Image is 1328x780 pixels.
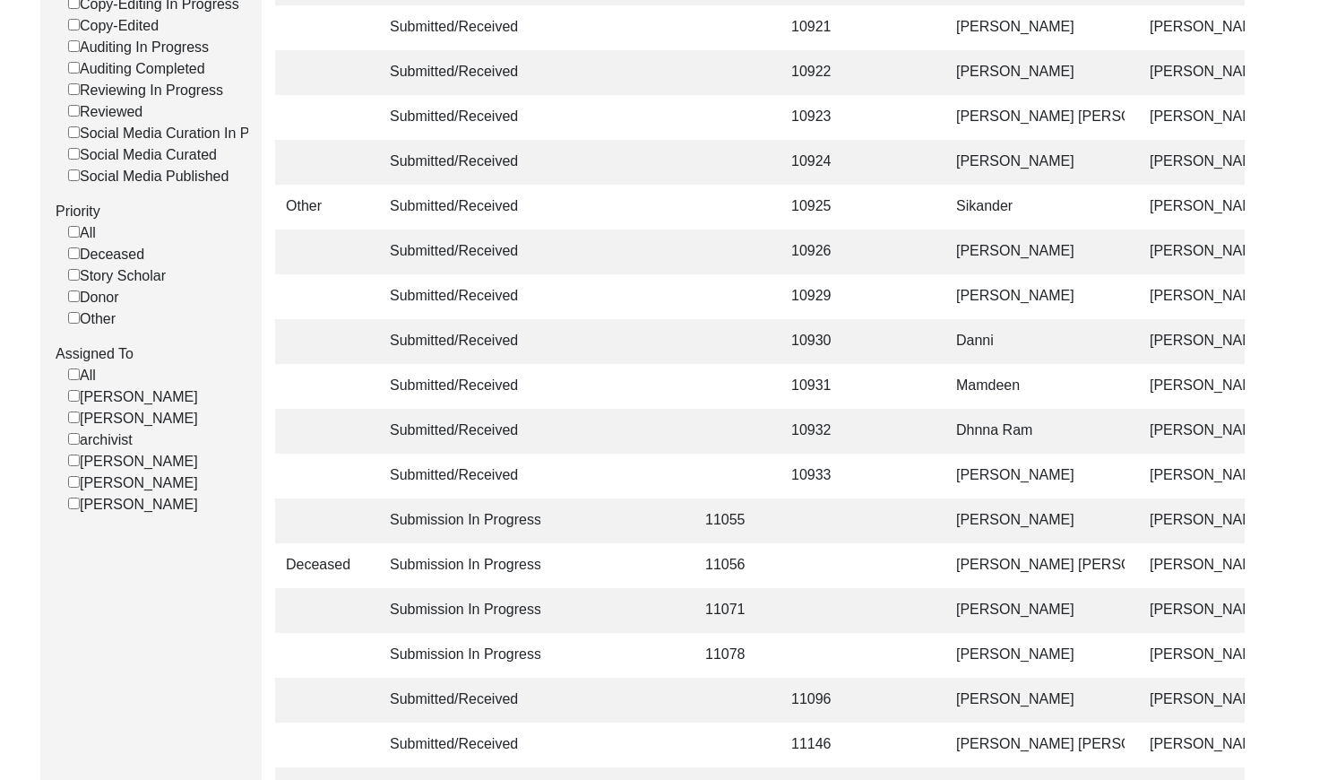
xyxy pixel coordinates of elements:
td: Dhnna Ram [945,409,1125,454]
input: archivist [68,433,80,445]
td: Deceased [275,543,365,588]
td: 10923 [780,95,861,140]
td: 10932 [780,409,861,454]
td: Danni [945,319,1125,364]
input: Reviewing In Progress [68,83,80,95]
td: Submitted/Received [379,364,540,409]
td: Submission In Progress [379,498,540,543]
td: [PERSON_NAME] [945,230,1125,274]
td: Submitted/Received [379,678,540,723]
input: Social Media Published [68,169,80,181]
td: Submission In Progress [379,588,540,633]
td: 11096 [780,678,861,723]
td: 10929 [780,274,861,319]
label: Auditing In Progress [68,37,209,58]
label: [PERSON_NAME] [68,386,198,408]
td: 11056 [694,543,766,588]
label: Story Scholar [68,265,166,287]
td: Submitted/Received [379,230,540,274]
label: archivist [68,429,133,451]
label: Priority [56,201,248,222]
label: Social Media Curated [68,144,217,166]
label: Social Media Curation In Progress [68,123,298,144]
td: Submitted/Received [379,5,540,50]
td: 10931 [780,364,861,409]
input: Copy-Edited [68,19,80,30]
input: Story Scholar [68,269,80,281]
label: Social Media Published [68,166,229,187]
td: 11055 [694,498,766,543]
input: Reviewed [68,105,80,117]
td: Submitted/Received [379,274,540,319]
label: All [68,222,96,244]
label: Donor [68,287,119,308]
td: Submitted/Received [379,723,540,767]
input: [PERSON_NAME] [68,390,80,402]
td: 11146 [780,723,861,767]
td: [PERSON_NAME] [945,454,1125,498]
td: [PERSON_NAME] [945,50,1125,95]
input: Auditing In Progress [68,40,80,52]
td: [PERSON_NAME] [945,140,1125,185]
td: Other [275,185,365,230]
input: Other [68,312,80,324]
label: [PERSON_NAME] [68,494,198,516]
td: [PERSON_NAME] [945,633,1125,678]
td: [PERSON_NAME] [PERSON_NAME] [945,95,1125,140]
td: Submitted/Received [379,409,540,454]
td: 10921 [780,5,861,50]
td: 10922 [780,50,861,95]
label: All [68,365,96,386]
input: Social Media Curation In Progress [68,126,80,138]
input: [PERSON_NAME] [68,498,80,509]
label: Deceased [68,244,144,265]
input: Deceased [68,247,80,259]
input: [PERSON_NAME] [68,412,80,423]
input: Donor [68,290,80,302]
td: Sikander [945,185,1125,230]
input: Social Media Curated [68,148,80,160]
td: Submission In Progress [379,633,540,678]
td: [PERSON_NAME] [PERSON_NAME] [945,723,1125,767]
td: Submitted/Received [379,185,540,230]
label: Reviewed [68,101,142,123]
label: Auditing Completed [68,58,205,80]
td: 10930 [780,319,861,364]
input: All [68,368,80,380]
label: [PERSON_NAME] [68,472,198,494]
td: 11078 [694,633,766,678]
td: Submitted/Received [379,95,540,140]
td: Submitted/Received [379,454,540,498]
td: 10924 [780,140,861,185]
label: Assigned To [56,343,248,365]
td: [PERSON_NAME] [945,498,1125,543]
label: Other [68,308,116,330]
td: Submission In Progress [379,543,540,588]
td: [PERSON_NAME] [945,588,1125,633]
td: Mamdeen [945,364,1125,409]
td: [PERSON_NAME] [945,5,1125,50]
label: [PERSON_NAME] [68,451,198,472]
input: [PERSON_NAME] [68,455,80,466]
td: 10926 [780,230,861,274]
td: Submitted/Received [379,319,540,364]
label: Reviewing In Progress [68,80,223,101]
input: Auditing Completed [68,62,80,74]
td: Submitted/Received [379,50,540,95]
td: [PERSON_NAME] [PERSON_NAME] [945,543,1125,588]
td: [PERSON_NAME] [945,678,1125,723]
input: All [68,226,80,238]
input: [PERSON_NAME] [68,476,80,488]
td: 10933 [780,454,861,498]
td: [PERSON_NAME] [945,274,1125,319]
td: 10925 [780,185,861,230]
td: Submitted/Received [379,140,540,185]
label: Copy-Edited [68,15,159,37]
label: [PERSON_NAME] [68,408,198,429]
td: 11071 [694,588,766,633]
